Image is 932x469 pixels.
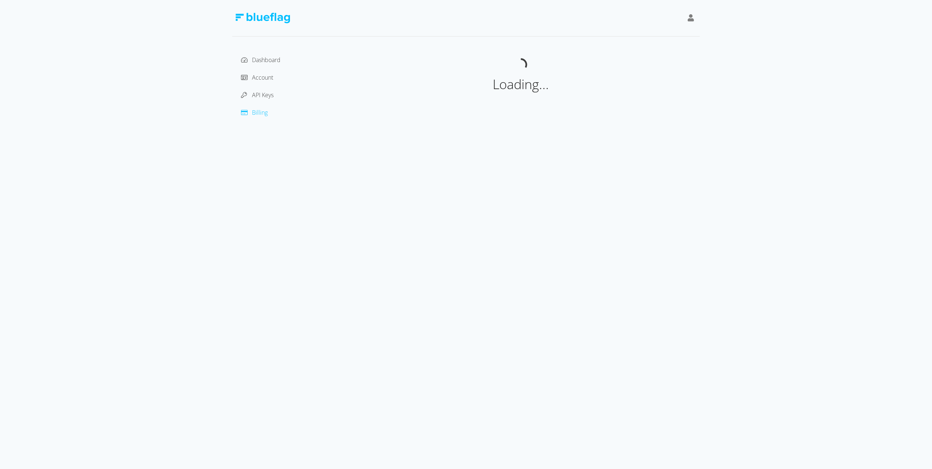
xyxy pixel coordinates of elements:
[241,108,268,117] a: Billing
[252,108,268,117] span: Billing
[493,75,549,93] span: Loading...
[252,91,274,99] span: API Keys
[252,73,273,81] span: Account
[241,56,280,64] a: Dashboard
[235,13,290,23] img: Blue Flag Logo
[241,91,274,99] a: API Keys
[252,56,280,64] span: Dashboard
[241,73,273,81] a: Account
